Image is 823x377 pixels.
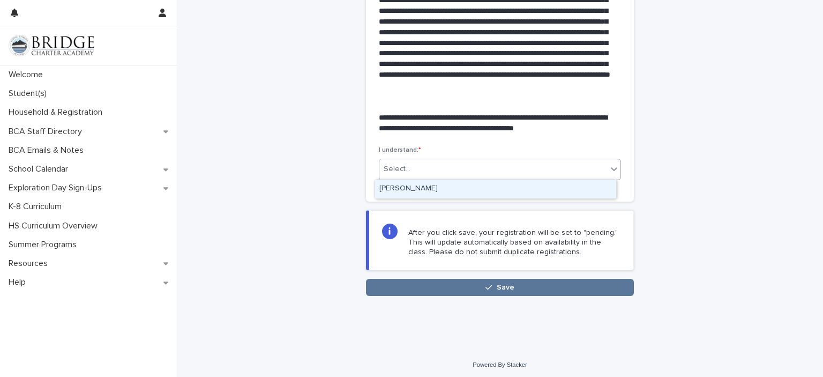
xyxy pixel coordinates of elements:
p: BCA Staff Directory [4,127,91,137]
img: V1C1m3IdTEidaUdm9Hs0 [9,35,94,56]
p: Resources [4,258,56,269]
a: Powered By Stacker [473,361,527,368]
p: Student(s) [4,88,55,99]
p: Help [4,277,34,287]
p: HS Curriculum Overview [4,221,106,231]
p: After you click save, your registration will be set to "pending." This will update automatically ... [408,228,620,257]
button: Save [366,279,634,296]
p: School Calendar [4,164,77,174]
div: Select... [384,164,410,175]
p: Summer Programs [4,240,85,250]
span: Save [497,284,514,291]
div: Alisa Nicol [375,180,616,198]
p: K-8 Curriculum [4,202,70,212]
p: Welcome [4,70,51,80]
span: I understand: [379,147,421,153]
p: Exploration Day Sign-Ups [4,183,110,193]
p: Household & Registration [4,107,111,117]
p: BCA Emails & Notes [4,145,92,156]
